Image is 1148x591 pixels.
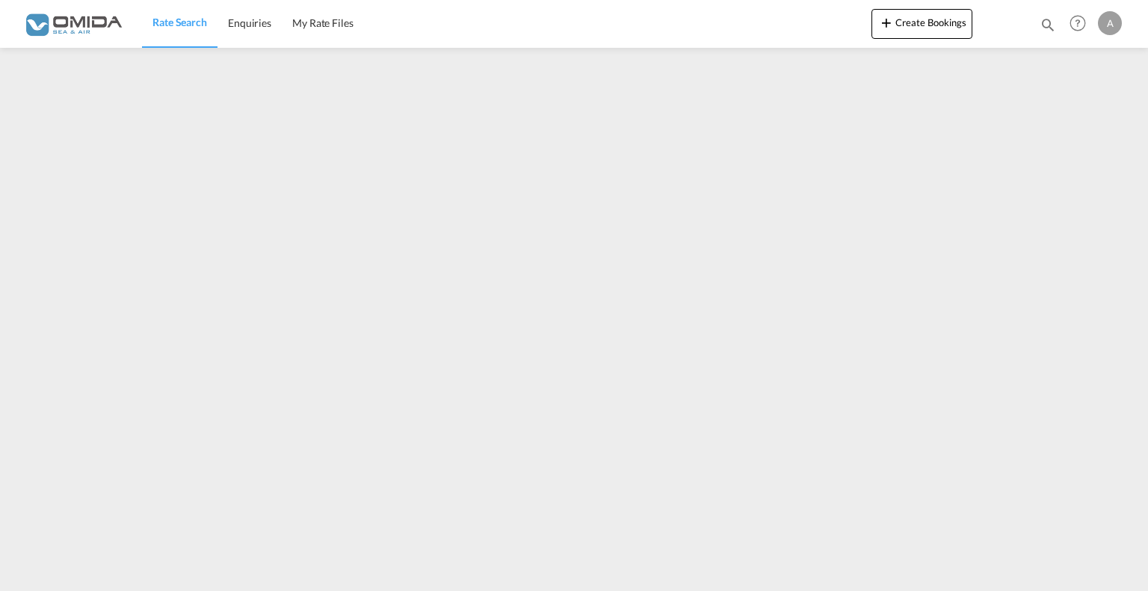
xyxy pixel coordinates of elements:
div: icon-magnify [1040,16,1056,39]
img: 459c566038e111ed959c4fc4f0a4b274.png [22,7,123,40]
md-icon: icon-magnify [1040,16,1056,33]
div: A [1098,11,1122,35]
span: Enquiries [228,16,271,29]
span: Rate Search [152,16,207,28]
span: My Rate Files [292,16,354,29]
span: Help [1065,10,1090,36]
div: Help [1065,10,1098,37]
md-icon: icon-plus 400-fg [877,13,895,31]
button: icon-plus 400-fgCreate Bookings [871,9,972,39]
